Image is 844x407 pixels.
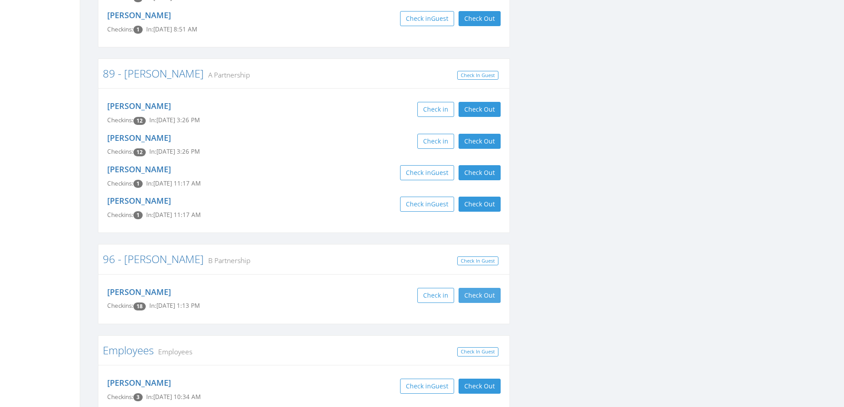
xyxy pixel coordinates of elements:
span: Checkins: [107,25,133,33]
a: [PERSON_NAME] [107,164,171,174]
a: Check In Guest [457,347,498,357]
span: Checkin count [133,26,143,34]
a: [PERSON_NAME] [107,377,171,388]
button: Check in [417,288,454,303]
span: In: [DATE] 1:13 PM [149,302,200,310]
span: Checkin count [133,211,143,219]
span: Checkins: [107,302,133,310]
a: 89 - [PERSON_NAME] [103,66,204,81]
span: Checkins: [107,116,133,124]
button: Check Out [459,102,501,117]
a: Check In Guest [457,71,498,80]
button: Check in [417,134,454,149]
a: [PERSON_NAME] [107,287,171,297]
span: Checkins: [107,393,133,401]
span: Checkin count [133,393,143,401]
a: [PERSON_NAME] [107,101,171,111]
a: [PERSON_NAME] [107,132,171,143]
span: In: [DATE] 11:17 AM [146,179,201,187]
span: Checkins: [107,179,133,187]
span: Guest [431,168,448,177]
button: Check inGuest [400,165,454,180]
button: Check Out [459,288,501,303]
span: Checkin count [133,148,146,156]
span: Guest [431,382,448,390]
span: In: [DATE] 3:26 PM [149,147,200,155]
button: Check in [417,102,454,117]
small: B Partnership [204,256,250,265]
span: Checkin count [133,302,146,310]
button: Check inGuest [400,379,454,394]
span: Checkins: [107,211,133,219]
span: Guest [431,14,448,23]
small: Employees [154,347,192,357]
a: [PERSON_NAME] [107,10,171,20]
span: Guest [431,200,448,208]
span: In: [DATE] 8:51 AM [146,25,197,33]
button: Check Out [459,134,501,149]
a: Check In Guest [457,256,498,266]
button: Check Out [459,197,501,212]
span: In: [DATE] 10:34 AM [146,393,201,401]
span: Checkin count [133,117,146,125]
span: In: [DATE] 3:26 PM [149,116,200,124]
a: [PERSON_NAME] [107,195,171,206]
a: Employees [103,343,154,357]
span: In: [DATE] 11:17 AM [146,211,201,219]
button: Check inGuest [400,197,454,212]
small: A Partnership [204,70,250,80]
button: Check inGuest [400,11,454,26]
button: Check Out [459,11,501,26]
button: Check Out [459,165,501,180]
button: Check Out [459,379,501,394]
span: Checkin count [133,180,143,188]
span: Checkins: [107,147,133,155]
a: 96 - [PERSON_NAME] [103,252,204,266]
